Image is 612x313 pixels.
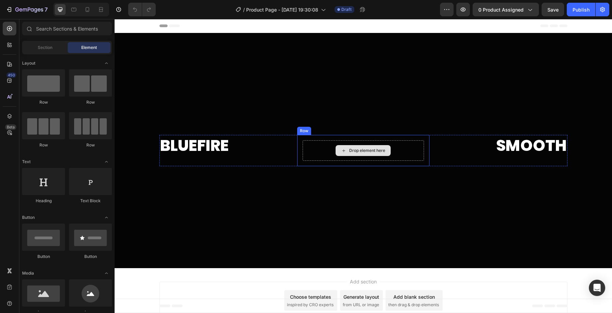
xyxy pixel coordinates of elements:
div: Button [69,254,112,260]
div: Drop element here [235,129,271,134]
span: Toggle open [101,156,112,167]
span: Save [547,7,559,13]
button: Save [542,3,564,16]
span: Toggle open [101,212,112,223]
p: 7 [45,5,48,14]
div: 450 [6,72,16,78]
button: Publish [567,3,595,16]
span: Element [81,45,97,51]
span: Media [22,270,34,276]
span: Layout [22,60,35,66]
div: Row [69,142,112,148]
div: Row [22,99,65,105]
span: 0 product assigned [478,6,524,13]
div: Button [22,254,65,260]
span: Product Page - [DATE] 19:30:08 [246,6,318,13]
span: Toggle open [101,268,112,279]
div: Row [69,99,112,105]
div: Heading [22,198,65,204]
span: Draft [341,6,352,13]
button: 7 [3,3,51,16]
div: Choose templates [175,274,217,281]
div: Publish [573,6,590,13]
span: Section [38,45,52,51]
h2: Smooth [320,116,453,138]
div: Open Intercom Messenger [589,280,605,296]
span: / [243,6,245,13]
span: Text [22,159,31,165]
div: Generate layout [229,274,265,281]
div: Row [184,109,195,115]
input: Search Sections & Elements [22,22,112,35]
button: 0 product assigned [473,3,539,16]
iframe: Design area [115,19,612,313]
div: Text Block [69,198,112,204]
div: Row [22,142,65,148]
span: Add section [233,259,265,266]
div: Beta [5,124,16,130]
span: Button [22,214,35,221]
span: Toggle open [101,58,112,69]
div: Add blank section [279,274,320,281]
div: Undo/Redo [128,3,156,16]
